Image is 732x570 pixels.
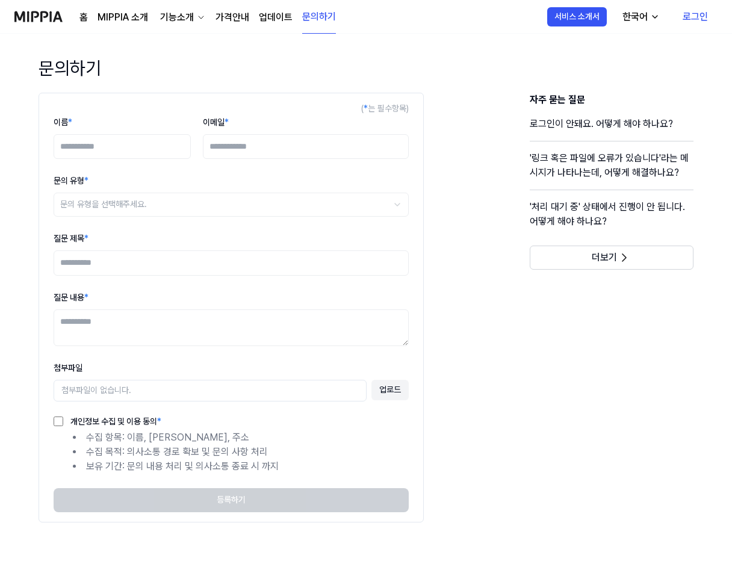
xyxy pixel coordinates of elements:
div: 한국어 [620,10,650,24]
a: MIPPIA 소개 [98,10,148,25]
button: 한국어 [613,5,667,29]
label: 질문 제목 [54,234,88,243]
div: 기능소개 [158,10,196,25]
label: 첨부파일 [54,363,82,373]
a: 더보기 [530,252,693,263]
li: 수집 항목: 이름, [PERSON_NAME], 주소 [73,430,409,445]
label: 질문 내용 [54,293,88,302]
label: 문의 유형 [54,176,88,185]
a: 가격안내 [216,10,249,25]
a: 홈 [79,10,88,25]
a: 로그인이 안돼요. 어떻게 해야 하나요? [530,117,693,141]
button: 기능소개 [158,10,206,25]
button: 업로드 [371,380,409,400]
h1: 문의하기 [39,55,101,81]
h3: 자주 묻는 질문 [530,93,693,107]
div: ( 는 필수항목) [54,103,409,115]
label: 개인정보 수집 및 이용 동의 [63,417,161,426]
a: '링크 혹은 파일에 오류가 있습니다'라는 메시지가 나타나는데, 어떻게 해결하나요? [530,151,693,190]
button: 더보기 [530,246,693,270]
a: '처리 대기 중' 상태에서 진행이 안 됩니다. 어떻게 해야 하나요? [530,200,693,238]
span: 더보기 [592,252,617,264]
label: 이메일 [203,117,229,127]
li: 보유 기간: 문의 내용 처리 및 의사소통 종료 시 까지 [73,459,409,474]
label: 이름 [54,117,72,127]
a: 문의하기 [302,1,336,34]
div: 첨부파일이 없습니다. [54,380,367,401]
li: 수집 목적: 의사소통 경로 확보 및 문의 사항 처리 [73,445,409,459]
a: 업데이트 [259,10,293,25]
button: 서비스 소개서 [547,7,607,26]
